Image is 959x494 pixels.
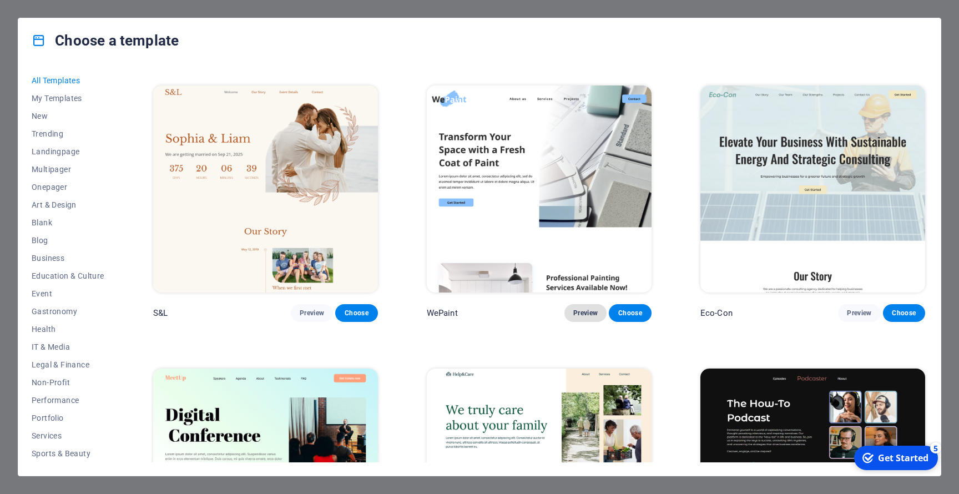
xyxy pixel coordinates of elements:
button: Choose [609,304,651,322]
button: Sports & Beauty [32,445,104,462]
button: Gastronomy [32,303,104,320]
button: Education & Culture [32,267,104,285]
span: Landingpage [32,147,104,156]
button: IT & Media [32,338,104,356]
span: Non-Profit [32,378,104,387]
span: Services [32,431,104,440]
div: Get Started [30,11,80,23]
h4: Choose a template [32,32,179,49]
button: All Templates [32,72,104,89]
span: Choose [618,309,642,317]
button: Choose [335,304,377,322]
span: Portfolio [32,414,104,422]
img: Eco-Con [700,85,925,293]
span: Blog [32,236,104,245]
button: Art & Design [32,196,104,214]
button: Choose [883,304,925,322]
button: Legal & Finance [32,356,104,374]
span: Gastronomy [32,307,104,316]
span: Event [32,289,104,298]
button: Preview [838,304,880,322]
span: Preview [847,309,871,317]
span: Multipager [32,165,104,174]
span: Blank [32,218,104,227]
span: Health [32,325,104,334]
button: Event [32,285,104,303]
span: Legal & Finance [32,360,104,369]
span: New [32,112,104,120]
img: WePaint [427,85,652,293]
button: New [32,107,104,125]
span: Trending [32,129,104,138]
div: 5 [82,1,93,12]
button: My Templates [32,89,104,107]
button: Performance [32,391,104,409]
p: S&L [153,308,168,319]
button: Multipager [32,160,104,178]
button: Blog [32,231,104,249]
button: Preview [291,304,333,322]
button: Health [32,320,104,338]
button: Business [32,249,104,267]
span: All Templates [32,76,104,85]
button: Trending [32,125,104,143]
span: Choose [344,309,369,317]
div: Get Started 5 items remaining, 0% complete [6,4,90,29]
span: Choose [892,309,916,317]
img: S&L [153,85,378,293]
button: Services [32,427,104,445]
button: Blank [32,214,104,231]
span: Performance [32,396,104,405]
p: WePaint [427,308,458,319]
span: Preview [573,309,598,317]
button: Onepager [32,178,104,196]
button: Portfolio [32,409,104,427]
span: Education & Culture [32,271,104,280]
span: Art & Design [32,200,104,209]
span: My Templates [32,94,104,103]
span: Onepager [32,183,104,191]
span: Business [32,254,104,263]
button: Non-Profit [32,374,104,391]
button: Landingpage [32,143,104,160]
span: Sports & Beauty [32,449,104,458]
span: Preview [300,309,324,317]
p: Eco-Con [700,308,733,319]
span: IT & Media [32,342,104,351]
button: Preview [564,304,607,322]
